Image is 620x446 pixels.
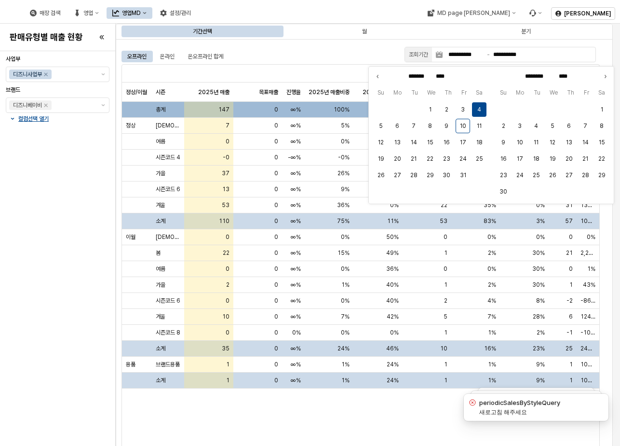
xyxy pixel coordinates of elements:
[226,265,229,273] span: 0
[291,169,301,177] span: ∞%
[226,138,229,145] span: 0
[600,71,610,81] button: Next month
[156,376,165,384] span: 소계
[274,169,278,177] span: 0
[274,106,278,113] span: 0
[156,138,165,145] span: 여름
[421,7,521,19] div: MD page 이동
[580,313,595,321] span: 124%
[291,313,301,321] span: ∞%
[536,361,545,368] span: 9%
[387,313,399,321] span: 42%
[444,265,447,273] span: 0
[154,51,180,62] div: 온라인
[292,329,301,336] span: 0%
[373,71,382,81] button: Previous month
[341,329,350,336] span: 0%
[472,119,486,133] button: 2025-10-11
[13,100,42,110] div: 디즈니베이비
[578,119,593,133] button: 2025-11-07
[337,217,350,225] span: 75%
[6,56,20,62] span: 사업부
[193,26,212,37] div: 기간선택
[188,51,223,62] div: 온오프라인 합계
[511,88,528,98] span: Mo
[440,88,457,98] span: Th
[529,168,543,182] button: 2025-11-25
[390,152,404,166] button: 2025-10-20
[291,233,301,241] span: ∞%
[386,281,399,289] span: 40%
[444,329,447,336] span: 1
[456,135,470,150] button: 2025-10-17
[532,249,545,257] span: 30%
[156,265,165,273] span: 여름
[13,70,42,79] div: 디즈니사업부
[551,7,615,20] button: [PERSON_NAME]
[156,249,161,257] span: 봄
[440,345,447,352] span: 10
[24,7,66,19] div: 매장 검색
[122,26,283,37] div: 기간선택
[406,168,421,182] button: 2025-10-28
[569,376,573,384] span: 1
[274,153,278,161] span: 0
[386,249,399,257] span: 49%
[387,217,399,225] span: 11%
[487,233,496,241] span: 0%
[423,168,437,182] button: 2025-10-29
[488,376,496,384] span: 1%
[512,152,527,166] button: 2025-11-17
[341,185,350,193] span: 9%
[495,88,511,98] span: Su
[580,249,595,257] span: 2,209%
[529,152,543,166] button: 2025-11-18
[274,233,278,241] span: 0
[107,7,152,19] div: 영업MD
[122,10,141,16] div: 영업MD
[406,119,421,133] button: 2025-10-07
[337,201,350,209] span: 36%
[536,201,545,209] span: 0%
[545,88,562,98] span: We
[121,51,152,62] div: 오프라인
[386,297,399,305] span: 40%
[126,361,135,368] span: 용품
[274,345,278,352] span: 0
[156,233,181,241] span: [DEMOGRAPHIC_DATA]
[274,249,278,257] span: 0
[386,233,399,241] span: 50%
[594,119,609,133] button: 2025-11-08
[536,233,545,241] span: 0%
[259,88,278,96] span: 목표매출
[536,297,545,305] span: 8%
[444,281,447,289] span: 1
[578,135,593,150] button: 2025-11-14
[156,217,165,225] span: 소계
[439,168,454,182] button: 2025-10-30
[529,88,545,98] span: Tu
[569,265,573,273] span: 0
[536,376,545,384] span: 9%
[97,67,109,82] button: 제안 사항 표시
[496,168,511,182] button: 2025-11-23
[226,376,229,384] span: 1
[226,122,229,129] span: 7
[97,98,109,112] button: 제안 사항 표시
[274,313,278,321] span: 0
[521,26,531,37] div: 분기
[444,249,447,257] span: 1
[452,396,620,446] div: Notifications (F8)
[484,217,496,225] span: 83%
[274,201,278,209] span: 0
[10,115,106,123] button: 컬럼선택 열기
[274,138,278,145] span: 0
[580,217,595,225] span: 106%
[291,297,301,305] span: ∞%
[529,135,543,150] button: 2025-11-11
[580,361,595,368] span: 106%
[291,122,301,129] span: ∞%
[594,88,610,98] span: Sa
[444,313,447,321] span: 5
[390,329,399,336] span: 0%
